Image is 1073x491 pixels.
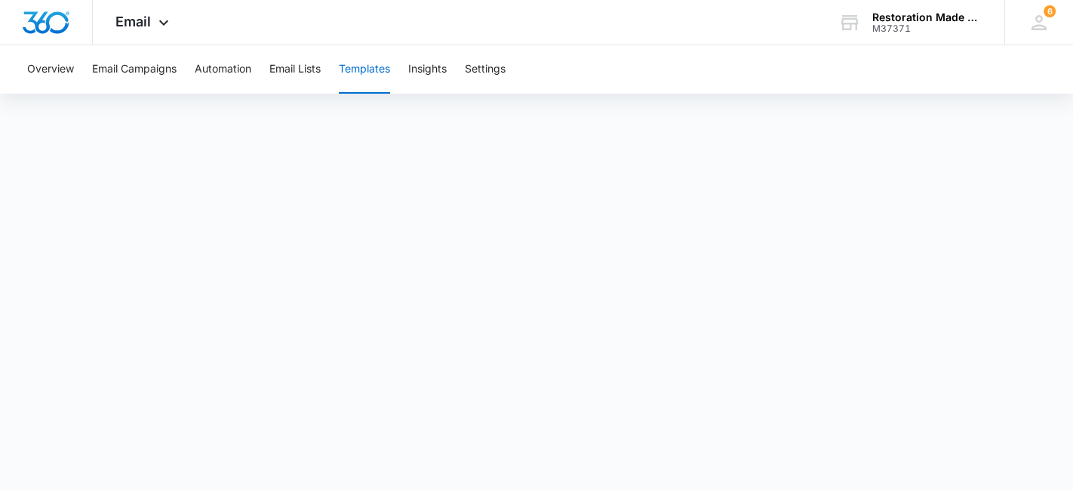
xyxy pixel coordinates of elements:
button: Templates [339,45,390,94]
button: Automation [195,45,251,94]
div: account id [872,23,982,34]
button: Overview [27,45,74,94]
span: Email [115,14,151,29]
button: Insights [408,45,447,94]
button: Email Campaigns [92,45,177,94]
button: Settings [465,45,506,94]
span: 6 [1044,5,1056,17]
button: Email Lists [269,45,321,94]
div: account name [872,11,982,23]
div: notifications count [1044,5,1056,17]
